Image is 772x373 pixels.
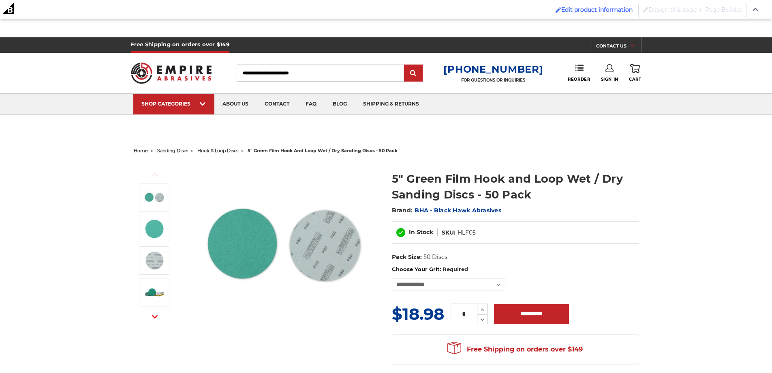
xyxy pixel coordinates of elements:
a: blog [325,94,355,114]
span: Edit product information [561,6,633,13]
img: Side-by-side 5-inch green film hook and loop sanding disc p60 grit and loop back [144,187,165,207]
a: Enabled brush for product edit Edit product information [552,2,637,17]
button: Next [145,308,165,326]
h1: 5" Green Film Hook and Loop Wet / Dry Sanding Discs - 50 Pack [392,171,639,203]
a: about us [214,94,257,114]
span: In Stock [409,229,433,236]
a: BHA - Black Hawk Abrasives [415,207,501,214]
span: Sign In [601,77,618,82]
span: Brand: [392,207,413,214]
img: BHA bulk pack box with 50 5-inch green film hook and loop sanding discs p120 grit [144,282,165,302]
input: Submit [405,65,421,82]
div: SHOP CATEGORIES [141,101,206,107]
a: Reorder [568,64,590,82]
a: CONTACT US [596,41,641,53]
img: Enabled brush for product edit [556,7,561,13]
span: Cart [629,77,641,82]
a: home [134,148,148,153]
button: Previous [145,166,165,183]
dd: 50 Discs [423,253,447,261]
a: [PHONE_NUMBER] [443,63,543,75]
img: Side-by-side 5-inch green film hook and loop sanding disc p60 grit and loop back [203,162,365,325]
a: faq [297,94,325,114]
a: contact [257,94,297,114]
dd: HLF05 [458,229,476,237]
img: Close Admin Bar [753,8,758,11]
span: $18.98 [392,304,444,324]
span: 5" green film hook and loop wet / dry sanding discs - 50 pack [248,148,398,153]
button: Disabled brush to Design this page in Page Builder Design this page in Page Builder [638,3,746,17]
img: 5-inch 60-grit green film abrasive polyester film hook and loop sanding disc for welding, metalwo... [144,219,165,239]
small: Required [443,266,468,272]
span: Free Shipping on orders over $149 [447,341,583,358]
a: Cart [629,64,641,82]
img: Empire Abrasives [131,57,212,89]
img: Disabled brush to Design this page in Page Builder [643,7,648,13]
p: FOR QUESTIONS OR INQUIRIES [443,78,543,83]
img: 5-inch hook and loop backing detail on green film disc for sanding on stainless steel, automotive... [144,250,165,271]
dt: SKU: [442,229,456,237]
span: Reorder [568,77,590,82]
label: Choose Your Grit: [392,265,639,274]
h5: Free Shipping on orders over $149 [131,37,229,53]
dt: Pack Size: [392,253,422,261]
a: sanding discs [157,148,188,153]
a: hook & loop discs [197,148,238,153]
a: shipping & returns [355,94,427,114]
span: Design this page in Page Builder [648,6,742,13]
